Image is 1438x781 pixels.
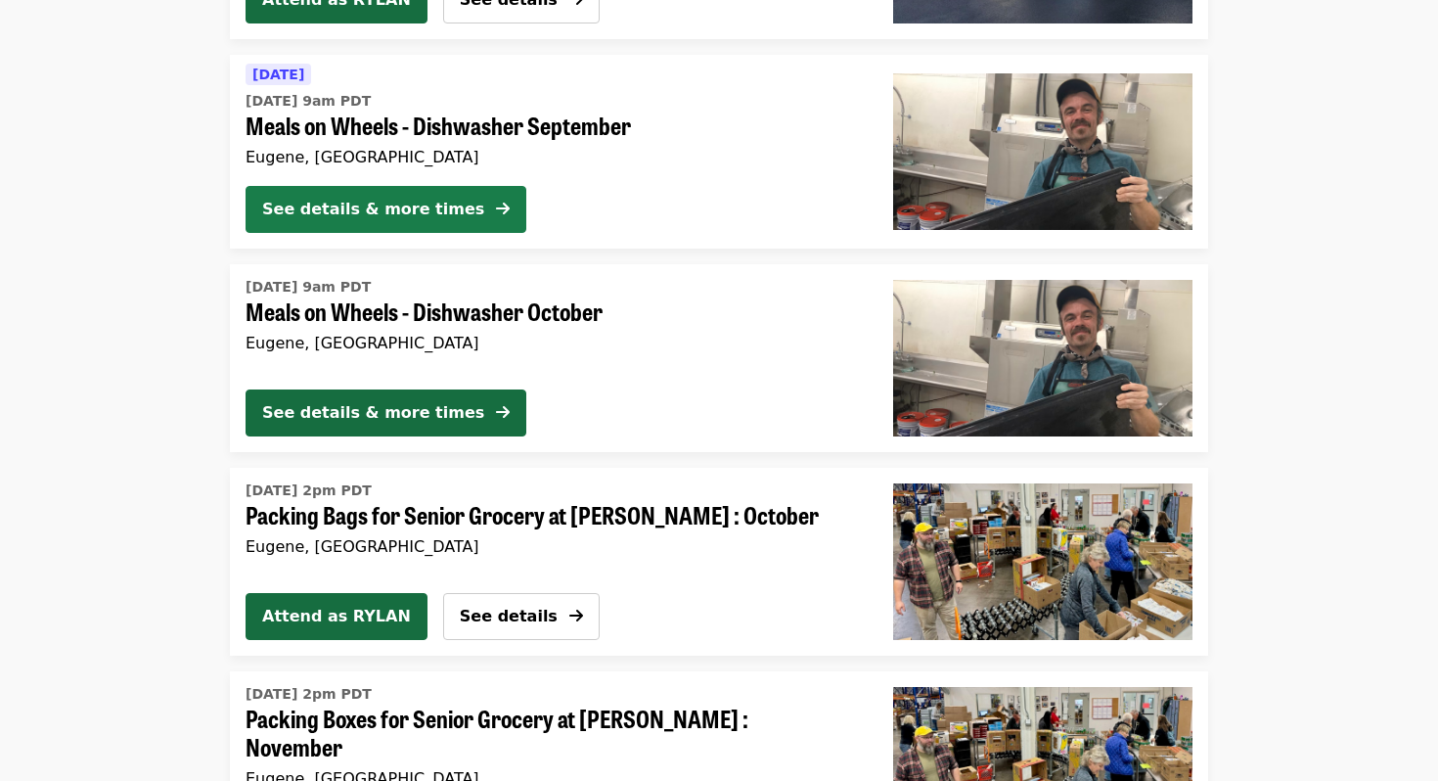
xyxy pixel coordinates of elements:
[246,148,862,166] div: Eugene, [GEOGRAPHIC_DATA]
[246,593,427,640] button: Attend as RYLAN
[893,483,1192,640] img: Packing Bags for Senior Grocery at Bailey Hill : October organized by FOOD For Lane County
[230,55,1208,249] a: See details for "Meals on Wheels - Dishwasher September"
[496,200,510,218] i: arrow-right icon
[246,298,862,326] span: Meals on Wheels - Dishwasher October
[246,277,371,298] time: [DATE] 9am PDT
[246,390,526,436] button: See details & more times
[569,607,583,625] i: arrow-right icon
[262,605,411,628] span: Attend as RYLAN
[877,468,1208,656] a: Packing Bags for Senior Grocery at Bailey Hill : October
[246,112,862,140] span: Meals on Wheels - Dishwasher September
[496,403,510,422] i: arrow-right icon
[246,334,862,352] div: Eugene, [GEOGRAPHIC_DATA]
[893,280,1192,436] img: Meals on Wheels - Dishwasher October organized by FOOD For Lane County
[246,481,372,501] time: [DATE] 2pm PDT
[443,593,600,640] button: See details
[246,186,526,233] button: See details & more times
[246,91,371,112] time: [DATE] 9am PDT
[262,401,484,425] div: See details & more times
[246,537,846,556] div: Eugene, [GEOGRAPHIC_DATA]
[246,501,846,529] span: Packing Bags for Senior Grocery at [PERSON_NAME] : October
[893,73,1192,230] img: Meals on Wheels - Dishwasher September organized by FOOD For Lane County
[230,264,1208,452] a: See details for "Meals on Wheels - Dishwasher October"
[246,705,846,761] span: Packing Boxes for Senior Grocery at [PERSON_NAME] : November
[252,67,304,82] span: [DATE]
[246,476,846,560] a: See details for "Packing Bags for Senior Grocery at Bailey Hill : October"
[460,607,558,625] span: See details
[246,684,372,705] time: [DATE] 2pm PDT
[262,198,484,221] div: See details & more times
